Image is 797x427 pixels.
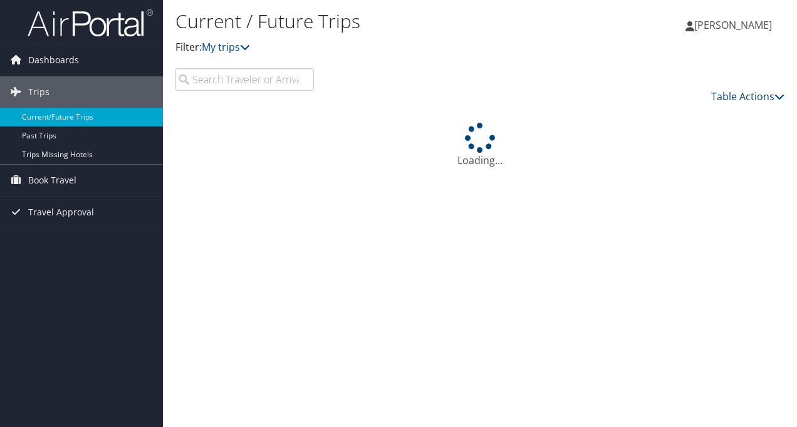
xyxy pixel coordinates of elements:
span: Travel Approval [28,197,94,228]
span: Book Travel [28,165,76,196]
span: [PERSON_NAME] [694,18,772,32]
span: Dashboards [28,44,79,76]
span: Trips [28,76,49,108]
a: My trips [202,40,250,54]
img: airportal-logo.png [28,8,153,38]
p: Filter: [175,39,581,56]
a: Table Actions [711,90,784,103]
a: [PERSON_NAME] [685,6,784,44]
input: Search Traveler or Arrival City [175,68,314,91]
h1: Current / Future Trips [175,8,581,34]
div: Loading... [175,123,784,168]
